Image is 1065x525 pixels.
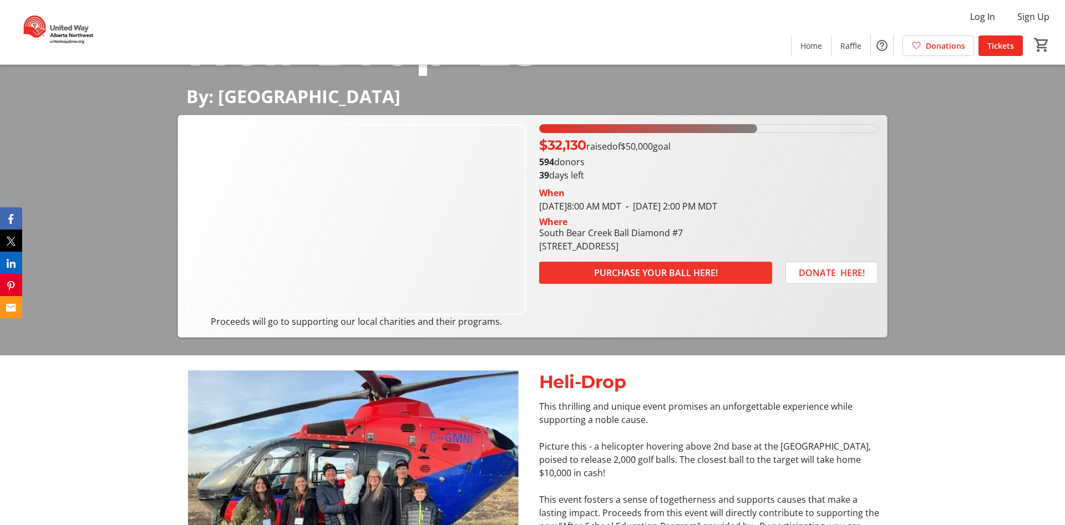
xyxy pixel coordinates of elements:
button: Cart [1032,35,1052,55]
span: DONATE HERE! [799,266,865,279]
button: Log In [961,8,1004,26]
a: Raffle [831,35,870,56]
button: DONATE HERE! [785,262,878,284]
button: Help [871,34,893,57]
span: 39 [539,169,549,181]
div: When [539,186,565,200]
span: - [621,200,633,212]
a: Tickets [978,35,1023,56]
span: [DATE] 8:00 AM MDT [539,200,621,212]
div: South Bear Creek Ball Diamond #7 [539,226,683,239]
div: Where [539,217,567,226]
span: Raffle [840,40,861,52]
span: [DATE] 2:00 PM MDT [621,200,717,212]
span: Log In [970,10,995,23]
p: Picture this - a helicopter hovering above 2nd base at the [GEOGRAPHIC_DATA], poised to release 2... [539,440,881,480]
p: donors [539,155,878,169]
div: 64.25999999999999% of fundraising goal reached [539,124,878,133]
span: Tickets [987,40,1014,52]
span: Donations [926,40,965,52]
b: 594 [539,156,554,168]
p: days left [539,169,878,182]
p: raised of goal [539,135,671,155]
img: United Way Alberta Northwest's Logo [7,4,105,60]
a: Donations [902,35,974,56]
div: [STREET_ADDRESS] [539,239,683,253]
div: Heli-Drop [539,369,881,395]
span: PURCHASE YOUR BALL HERE! [594,266,718,279]
p: Proceeds will go to supporting our local charities and their programs. [187,315,526,328]
span: Sign Up [1017,10,1049,23]
span: Home [800,40,822,52]
a: Home [792,35,831,56]
p: By: [GEOGRAPHIC_DATA] [186,86,879,106]
img: Campaign CTA Media Photo [187,124,526,315]
span: $32,130 [539,137,586,153]
span: $50,000 [621,140,653,152]
p: This thrilling and unique event promises an unforgettable experience while supporting a noble cause. [539,400,881,426]
button: Sign Up [1008,8,1058,26]
button: PURCHASE YOUR BALL HERE! [539,262,772,284]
